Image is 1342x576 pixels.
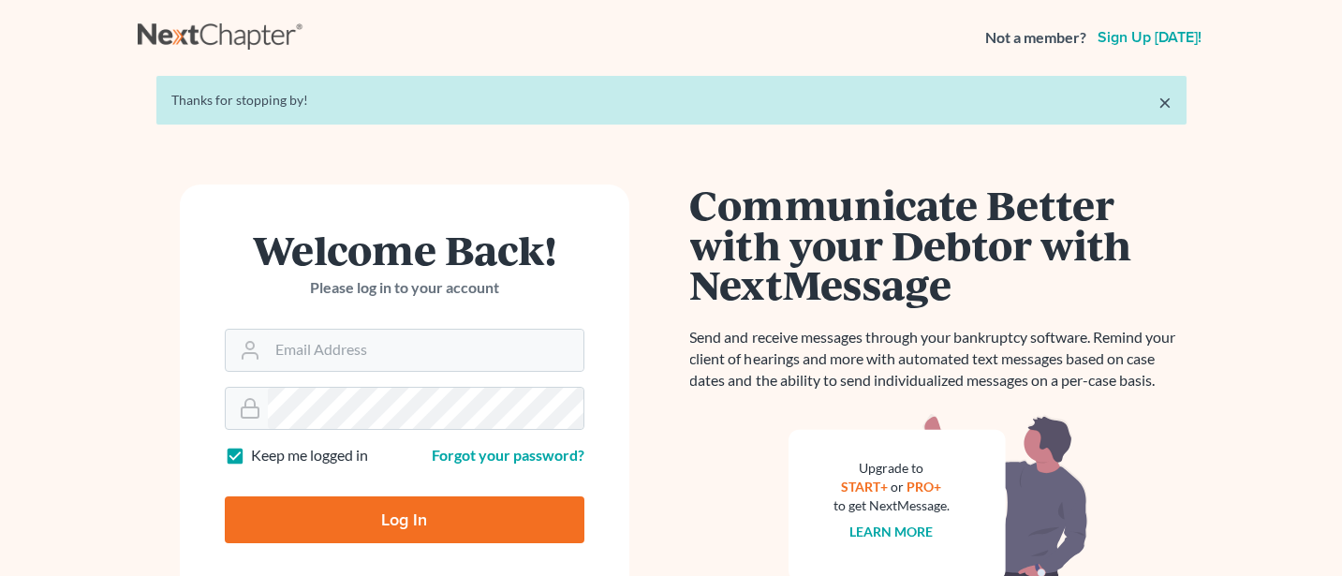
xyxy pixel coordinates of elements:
[833,459,950,478] div: Upgrade to
[849,524,933,539] a: Learn more
[225,229,584,270] h1: Welcome Back!
[268,330,583,371] input: Email Address
[841,479,888,495] a: START+
[225,496,584,543] input: Log In
[251,445,368,466] label: Keep me logged in
[432,446,584,464] a: Forgot your password?
[171,91,1172,110] div: Thanks for stopping by!
[1094,30,1205,45] a: Sign up [DATE]!
[690,185,1187,304] h1: Communicate Better with your Debtor with NextMessage
[833,496,950,515] div: to get NextMessage.
[690,327,1187,391] p: Send and receive messages through your bankruptcy software. Remind your client of hearings and mo...
[985,27,1086,49] strong: Not a member?
[1158,91,1172,113] a: ×
[907,479,941,495] a: PRO+
[225,277,584,299] p: Please log in to your account
[891,479,904,495] span: or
